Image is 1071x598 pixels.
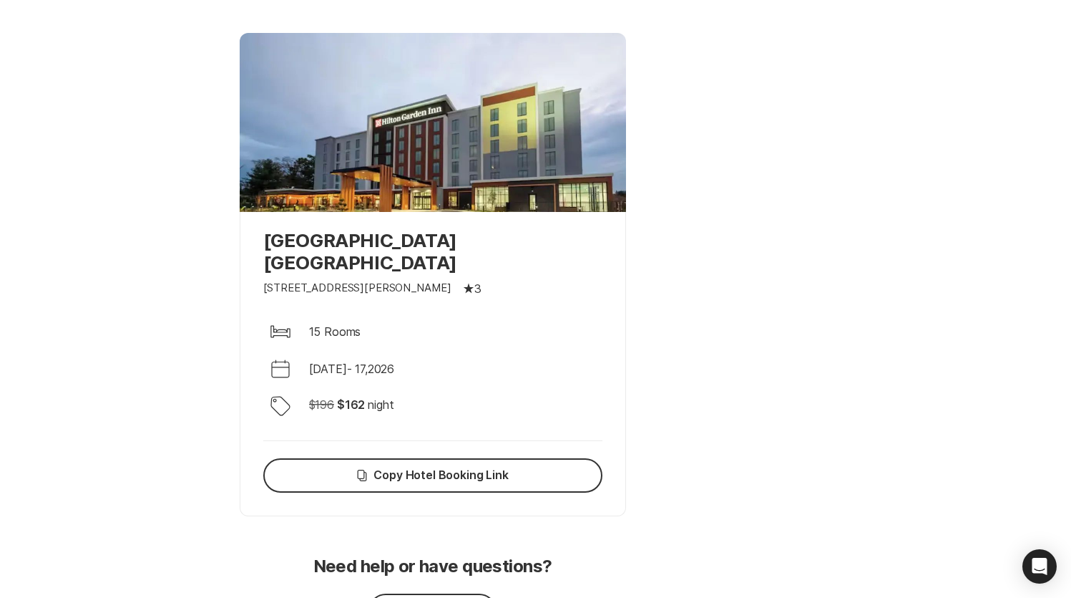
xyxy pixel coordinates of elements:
p: $ 162 [337,396,365,413]
p: $ 196 [309,396,334,413]
p: Need help or have questions? [313,556,552,577]
p: [GEOGRAPHIC_DATA] [GEOGRAPHIC_DATA] [263,229,602,274]
p: 15 Rooms [309,323,361,340]
p: [STREET_ADDRESS][PERSON_NAME] [263,280,452,296]
p: 3 [474,280,481,297]
button: Copy Hotel Booking Link [263,458,602,493]
div: Open Intercom Messenger [1022,549,1057,584]
p: [DATE] - 17 , 2026 [309,360,395,377]
p: night [368,396,393,413]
